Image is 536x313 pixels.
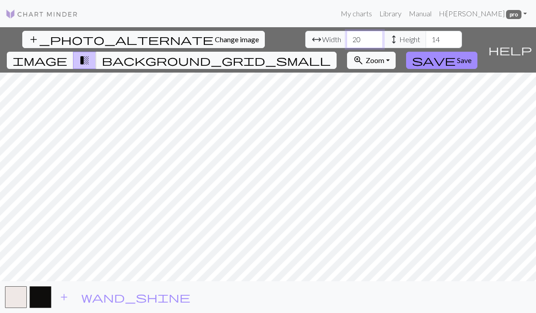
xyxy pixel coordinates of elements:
[488,44,532,56] span: help
[457,56,471,64] span: Save
[53,289,75,306] button: Add color
[405,5,435,23] a: Manual
[506,10,521,19] span: pro
[322,34,341,45] span: Width
[215,35,259,44] span: Change image
[376,5,405,23] a: Library
[484,27,536,73] button: Help
[399,34,420,45] span: Height
[5,9,78,20] img: Logo
[311,33,322,46] span: arrow_range
[79,54,90,67] span: transition_fade
[102,54,331,67] span: background_grid_small
[353,54,364,67] span: zoom_in
[81,291,190,303] span: wand_shine
[28,33,213,46] span: add_photo_alternate
[59,291,69,303] span: add
[75,289,196,306] button: Auto pick colours
[406,52,477,69] button: Save
[337,5,376,23] a: My charts
[388,33,399,46] span: height
[22,31,265,48] button: Change image
[347,52,396,69] button: Zoom
[412,54,456,67] span: save
[366,56,384,64] span: Zoom
[435,5,531,23] a: Hi[PERSON_NAME] pro
[13,54,67,67] span: image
